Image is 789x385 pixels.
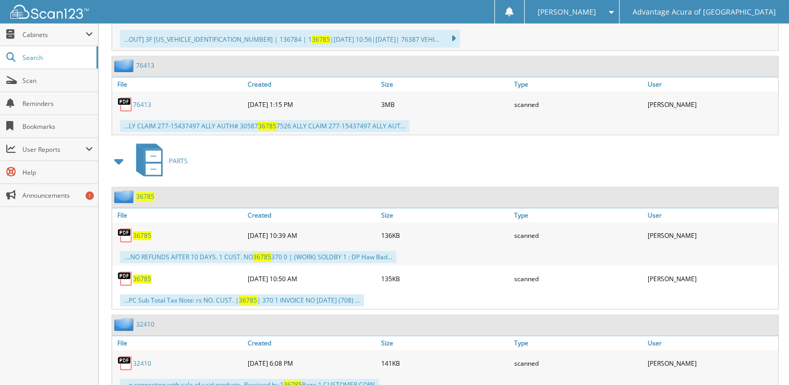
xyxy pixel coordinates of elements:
div: ...LY CLAIM 277-15437497 ALLY AUTH# 30587 7526 ALLY CLAIM 277-15437497 ALLY AUT... [120,120,409,132]
div: [DATE] 10:39 AM [245,225,378,246]
span: Reminders [22,99,93,108]
div: [PERSON_NAME] [645,353,778,374]
a: User [645,208,778,222]
span: Search [22,53,91,62]
a: 36785 [133,231,151,240]
div: 1 [86,191,94,200]
a: File [112,208,245,222]
span: Advantage Acura of [GEOGRAPHIC_DATA] [633,9,776,15]
div: ....NO REFUNDS AFTER 10 DAYS. 1 CUST. NO 370 0 | (WORK) SOLDBY 1 : DP Haw Bad... [120,251,396,263]
span: 36785 [312,35,330,44]
span: 36785 [239,296,257,305]
a: Size [379,77,512,91]
img: scan123-logo-white.svg [10,5,89,19]
div: [DATE] 10:50 AM [245,268,378,289]
span: Scan [22,76,93,85]
img: PDF.png [117,97,133,112]
span: User Reports [22,145,86,154]
a: Type [512,336,645,350]
div: 141KB [379,353,512,374]
a: Created [245,336,378,350]
div: [DATE] 1:15 PM [245,94,378,115]
span: Help [22,168,93,177]
a: 32410 [133,359,151,368]
div: [PERSON_NAME] [645,94,778,115]
span: PARTS [169,157,188,165]
span: Bookmarks [22,122,93,131]
a: Type [512,208,645,222]
span: Announcements [22,191,93,200]
img: folder2.png [114,190,136,203]
div: 3MB [379,94,512,115]
a: Type [512,77,645,91]
a: 76413 [133,100,151,109]
img: PDF.png [117,227,133,243]
span: 36785 [253,252,271,261]
div: [PERSON_NAME] [645,268,778,289]
a: PARTS [130,140,188,182]
img: folder2.png [114,318,136,331]
a: Created [245,77,378,91]
div: [DATE] 6:08 PM [245,353,378,374]
a: 32410 [136,320,154,329]
img: PDF.png [117,271,133,286]
a: Created [245,208,378,222]
a: User [645,77,778,91]
img: folder2.png [114,59,136,72]
div: scanned [512,225,645,246]
div: ...PC Sub Total Tax Note: rs NO. CUST. | | 370 1 INVOICE NO [DATE] (708) ... [120,294,364,306]
div: ...OUT] 3F [US_VEHICLE_IDENTIFICATION_NUMBER] | 136784 | 1 |[DATE] 10:56|[DATE]| 76387 VEHI... [120,30,460,47]
a: Size [379,336,512,350]
div: scanned [512,353,645,374]
a: 36785 [133,274,151,283]
iframe: Chat Widget [737,335,789,385]
span: 36785 [258,122,276,130]
a: 36785 [136,192,154,201]
div: 135KB [379,268,512,289]
div: 136KB [379,225,512,246]
div: scanned [512,268,645,289]
span: Cabinets [22,30,86,39]
div: scanned [512,94,645,115]
a: User [645,336,778,350]
div: [PERSON_NAME] [645,225,778,246]
a: File [112,77,245,91]
img: PDF.png [117,355,133,371]
a: Size [379,208,512,222]
a: File [112,336,245,350]
span: [PERSON_NAME] [538,9,596,15]
a: 76413 [136,61,154,70]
